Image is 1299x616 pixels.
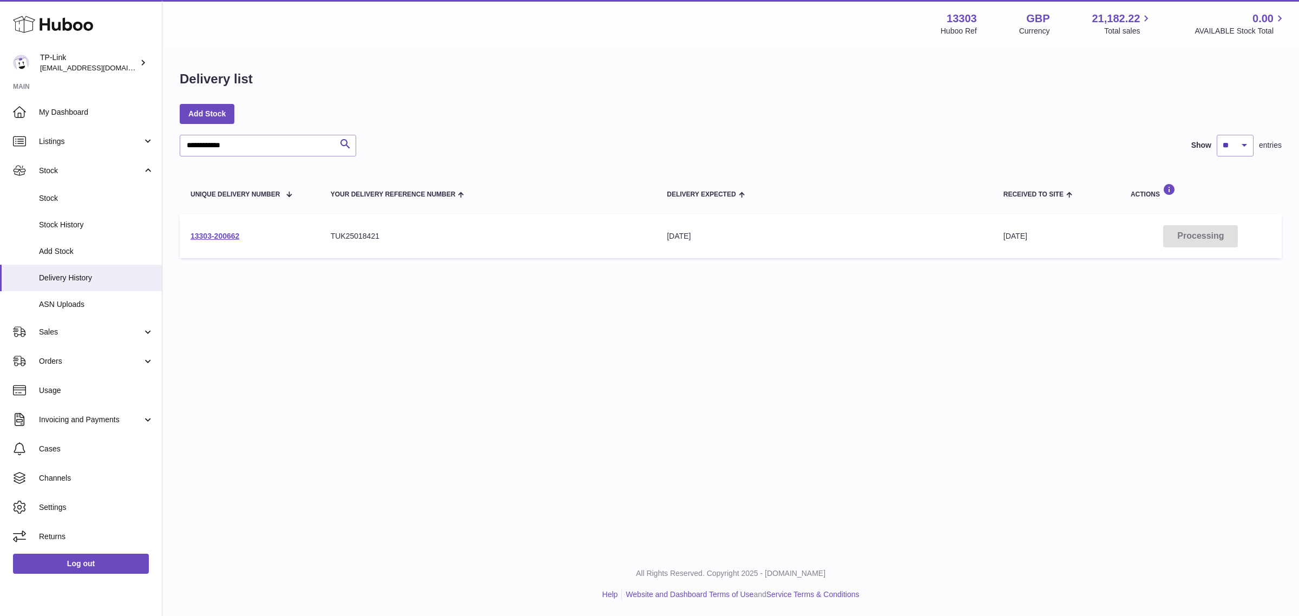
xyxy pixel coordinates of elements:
[191,191,280,198] span: Unique Delivery Number
[40,53,137,73] div: TP-Link
[1019,26,1050,36] div: Currency
[1252,11,1274,26] span: 0.00
[39,415,142,425] span: Invoicing and Payments
[171,568,1290,579] p: All Rights Reserved. Copyright 2025 - [DOMAIN_NAME]
[39,473,154,483] span: Channels
[39,107,154,117] span: My Dashboard
[766,590,860,599] a: Service Terms & Conditions
[39,273,154,283] span: Delivery History
[13,554,149,573] a: Log out
[40,63,159,72] span: [EMAIL_ADDRESS][DOMAIN_NAME]
[1092,11,1152,36] a: 21,182.22 Total sales
[39,444,154,454] span: Cases
[1104,26,1152,36] span: Total sales
[1092,11,1140,26] span: 21,182.22
[331,231,646,241] div: TUK25018421
[39,166,142,176] span: Stock
[947,11,977,26] strong: 13303
[1003,232,1027,240] span: [DATE]
[39,532,154,542] span: Returns
[622,589,859,600] li: and
[39,299,154,310] span: ASN Uploads
[39,246,154,257] span: Add Stock
[941,26,977,36] div: Huboo Ref
[626,590,753,599] a: Website and Dashboard Terms of Use
[39,193,154,204] span: Stock
[39,136,142,147] span: Listings
[39,385,154,396] span: Usage
[39,502,154,513] span: Settings
[667,231,982,241] div: [DATE]
[602,590,618,599] a: Help
[191,232,239,240] a: 13303-200662
[39,356,142,366] span: Orders
[667,191,736,198] span: Delivery Expected
[39,220,154,230] span: Stock History
[180,70,253,88] h1: Delivery list
[1003,191,1064,198] span: Received to Site
[1131,184,1271,198] div: Actions
[331,191,456,198] span: Your Delivery Reference Number
[1195,26,1286,36] span: AVAILABLE Stock Total
[1026,11,1049,26] strong: GBP
[1191,140,1211,150] label: Show
[180,104,234,123] a: Add Stock
[1195,11,1286,36] a: 0.00 AVAILABLE Stock Total
[13,55,29,71] img: internalAdmin-13303@internal.huboo.com
[1259,140,1282,150] span: entries
[39,327,142,337] span: Sales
